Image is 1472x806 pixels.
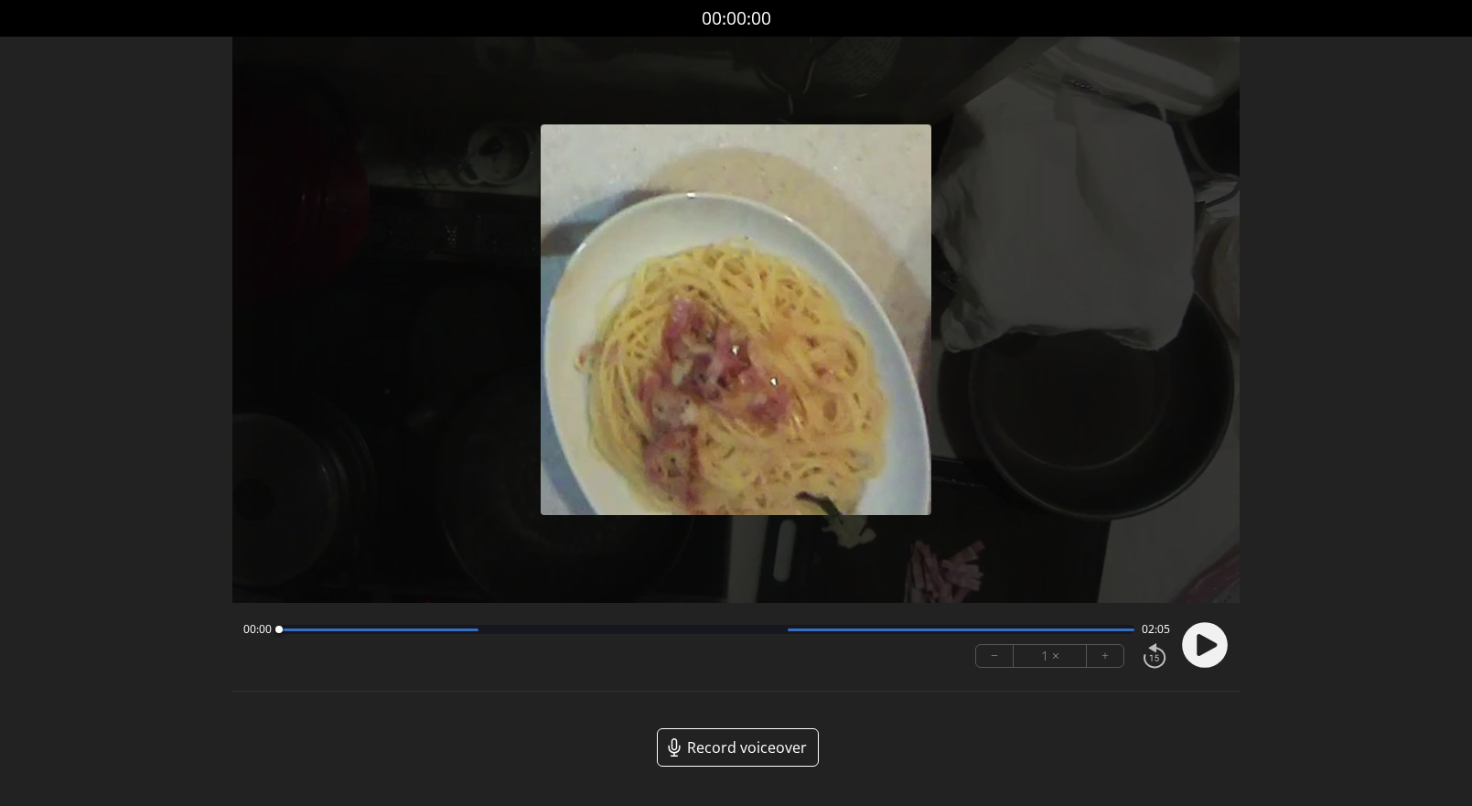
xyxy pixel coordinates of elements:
button: − [976,645,1014,667]
a: Record voiceover [657,728,819,767]
img: Poster Image [541,124,931,515]
button: + [1087,645,1123,667]
div: 1 × [1014,645,1087,667]
span: Record voiceover [687,736,807,758]
span: 00:00 [243,622,272,637]
a: 00:00:00 [702,5,771,32]
span: 02:05 [1142,622,1170,637]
